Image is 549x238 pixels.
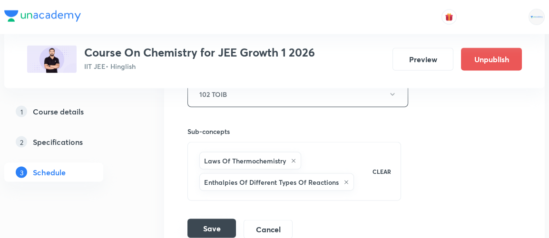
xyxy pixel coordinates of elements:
button: avatar [441,10,457,25]
p: 3 [16,167,27,178]
h3: Course On Chemistry for JEE Growth 1 2026 [84,46,315,59]
button: Save [187,219,236,238]
img: avatar [445,13,453,21]
p: 2 [16,136,27,148]
h6: Enthalpies Of Different Types Of Reactions [204,177,339,187]
button: Unpublish [461,48,522,71]
h6: Laws Of Thermochemistry [204,156,286,166]
a: 2Specifications [4,133,134,152]
a: 1Course details [4,102,134,121]
img: Company Logo [4,10,81,22]
button: Preview [392,48,453,71]
p: IIT JEE • Hinglish [84,61,315,71]
img: F6B2C5C6-4DCC-47BF-86B4-70D2D9B0650C_plus.png [27,46,77,73]
h5: Schedule [33,167,66,178]
p: CLEAR [373,167,391,176]
h5: Course details [33,106,84,117]
button: 102 TOIB [187,81,408,107]
p: 1 [16,106,27,117]
img: Rahul Mishra [529,9,545,25]
h6: Sub-concepts [187,126,401,136]
h5: Specifications [33,136,83,148]
a: Company Logo [4,10,81,24]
